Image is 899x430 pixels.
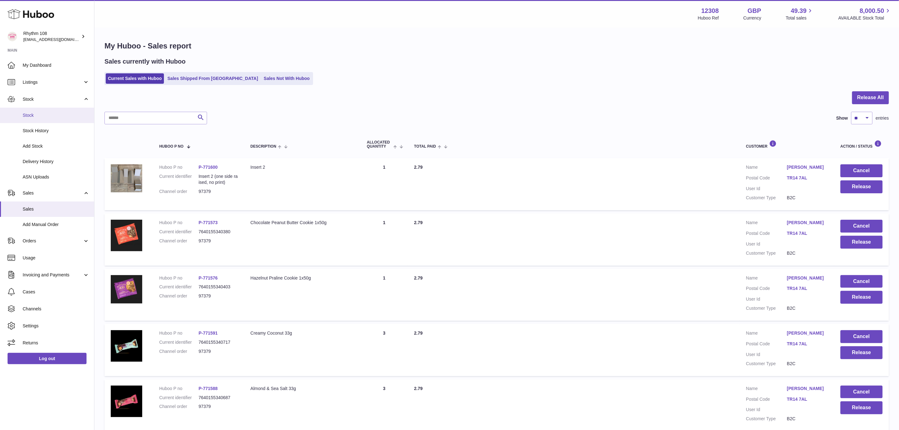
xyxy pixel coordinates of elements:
[23,306,89,312] span: Channels
[159,164,199,170] dt: Huboo P no
[746,220,787,227] dt: Name
[111,386,142,417] img: 123081684745648.jpg
[23,79,83,85] span: Listings
[787,275,828,281] a: [PERSON_NAME]
[414,220,423,225] span: 2.79
[361,158,408,210] td: 1
[23,174,89,180] span: ASN Uploads
[787,230,828,236] a: TR14 7AL
[199,293,238,299] dd: 97379
[840,346,883,359] button: Release
[23,37,93,42] span: [EMAIL_ADDRESS][DOMAIN_NAME]
[746,352,787,358] dt: User Id
[23,340,89,346] span: Returns
[199,173,238,185] dd: Insert 2 (one side raised, no print)
[159,395,199,401] dt: Current identifier
[23,128,89,134] span: Stock History
[23,222,89,228] span: Add Manual Order
[250,386,354,392] div: Almond & Sea Salt 33g
[111,275,142,304] img: 123081684746041.JPG
[414,144,436,149] span: Total paid
[746,286,787,293] dt: Postal Code
[199,165,218,170] a: P-771600
[840,275,883,288] button: Cancel
[23,289,89,295] span: Cases
[23,323,89,329] span: Settings
[159,330,199,336] dt: Huboo P no
[106,73,164,84] a: Current Sales with Huboo
[787,396,828,402] a: TR14 7AL
[199,220,218,225] a: P-771573
[746,250,787,256] dt: Customer Type
[367,140,392,149] span: ALLOCATED Quantity
[23,238,83,244] span: Orders
[787,250,828,256] dd: B2C
[159,293,199,299] dt: Channel order
[414,275,423,280] span: 2.79
[746,275,787,283] dt: Name
[159,386,199,392] dt: Huboo P no
[746,396,787,404] dt: Postal Code
[840,386,883,399] button: Cancel
[746,305,787,311] dt: Customer Type
[159,238,199,244] dt: Channel order
[840,180,883,193] button: Release
[23,96,83,102] span: Stock
[787,416,828,422] dd: B2C
[852,91,889,104] button: Release All
[787,195,828,201] dd: B2C
[199,331,218,336] a: P-771591
[746,407,787,413] dt: User Id
[361,269,408,321] td: 1
[250,330,354,336] div: Creamy Coconut 33g
[840,236,883,249] button: Release
[165,73,260,84] a: Sales Shipped From [GEOGRAPHIC_DATA]
[838,15,891,21] span: AVAILABLE Stock Total
[746,186,787,192] dt: User Id
[250,144,276,149] span: Description
[361,324,408,376] td: 3
[840,164,883,177] button: Cancel
[111,330,142,362] img: 123081684745583.jpg
[159,144,183,149] span: Huboo P no
[746,296,787,302] dt: User Id
[791,7,806,15] span: 49.39
[104,57,186,66] h2: Sales currently with Huboo
[23,159,89,165] span: Delivery History
[199,275,218,280] a: P-771576
[199,189,238,195] dd: 97379
[23,206,89,212] span: Sales
[199,284,238,290] dd: 7640155340403
[787,361,828,367] dd: B2C
[111,220,142,251] img: 123081684746069.JPG
[748,7,761,15] strong: GBP
[698,15,719,21] div: Huboo Ref
[199,339,238,345] dd: 7640155340717
[250,164,354,170] div: Insert 2
[199,395,238,401] dd: 7640155340687
[787,164,828,170] a: [PERSON_NAME]
[860,7,884,15] span: 8,000.50
[111,164,142,192] img: 123081684745087.JPG
[159,189,199,195] dt: Channel order
[159,275,199,281] dt: Huboo P no
[414,165,423,170] span: 2.79
[787,386,828,392] a: [PERSON_NAME]
[104,41,889,51] h1: My Huboo - Sales report
[199,386,218,391] a: P-771588
[786,15,814,21] span: Total sales
[23,143,89,149] span: Add Stock
[8,32,17,41] img: orders@rhythm108.com
[746,195,787,201] dt: Customer Type
[414,331,423,336] span: 2.79
[8,353,87,364] a: Log out
[250,220,354,226] div: Chocolate Peanut Butter Cookie 1x50g
[787,341,828,347] a: TR14 7AL
[746,175,787,183] dt: Postal Code
[159,229,199,235] dt: Current identifier
[746,416,787,422] dt: Customer Type
[838,7,891,21] a: 8,000.50 AVAILABLE Stock Total
[701,7,719,15] strong: 12308
[23,31,80,42] div: Rhythm 108
[23,272,83,278] span: Invoicing and Payments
